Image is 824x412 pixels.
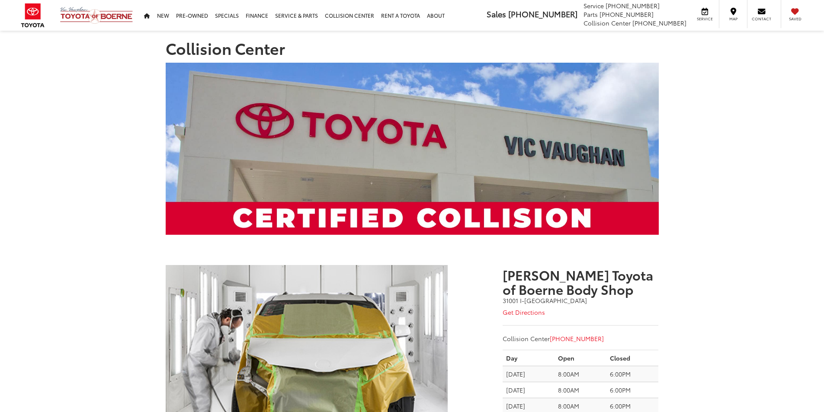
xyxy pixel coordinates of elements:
span: Map [724,16,743,22]
div: Collision Center [503,268,658,343]
span: [PHONE_NUMBER] [600,10,654,19]
td: [DATE] [503,366,555,382]
span: Sales [487,8,506,19]
td: [DATE] [503,382,555,398]
span: [PHONE_NUMBER] [508,8,577,19]
span: Service [695,16,715,22]
img: Vic Vaughan Toyota of Boerne in Boerne TX [166,63,659,235]
a: Get Directions [503,308,545,316]
td: 8:00AM [555,382,606,398]
span: Parts [584,10,598,19]
strong: Day [506,354,517,362]
a: [PHONE_NUMBER] [550,334,604,343]
span: Saved [786,16,805,22]
span: Service [584,1,604,10]
span: [PHONE_NUMBER] [632,19,686,27]
td: 8:00AM [555,366,606,382]
address: 31001 I-[GEOGRAPHIC_DATA] [503,296,658,305]
span: Contact [752,16,771,22]
h1: Collision Center [166,39,659,57]
h3: [PERSON_NAME] Toyota of Boerne Body Shop [503,268,658,296]
span: Collision Center [584,19,631,27]
strong: Open [558,354,574,362]
td: 6:00PM [606,382,658,398]
strong: Closed [610,354,630,362]
img: Vic Vaughan Toyota of Boerne [60,6,133,24]
span: [PHONE_NUMBER] [606,1,660,10]
td: 6:00PM [606,366,658,382]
